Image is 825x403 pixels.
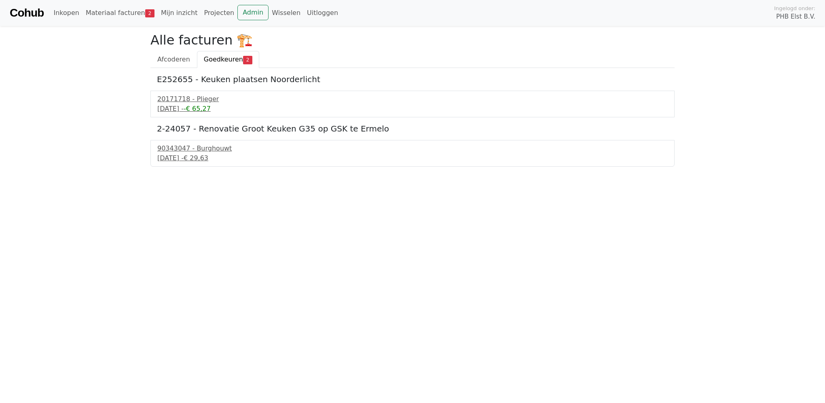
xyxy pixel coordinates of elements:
[157,94,668,104] div: 20171718 - Plieger
[50,5,82,21] a: Inkopen
[243,56,252,64] span: 2
[157,124,668,134] h5: 2-24057 - Renovatie Groot Keuken G35 op GSK te Ermelo
[10,3,44,23] a: Cohub
[184,154,208,162] span: € 29,63
[157,104,668,114] div: [DATE] -
[157,153,668,163] div: [DATE] -
[201,5,237,21] a: Projecten
[145,9,154,17] span: 2
[184,105,211,112] span: -€ 65,27
[82,5,158,21] a: Materiaal facturen2
[157,55,190,63] span: Afcoderen
[158,5,201,21] a: Mijn inzicht
[204,55,243,63] span: Goedkeuren
[237,5,269,20] a: Admin
[157,144,668,153] div: 90343047 - Burghouwt
[157,94,668,114] a: 20171718 - Plieger[DATE] --€ 65,27
[150,51,197,68] a: Afcoderen
[197,51,259,68] a: Goedkeuren2
[150,32,675,48] h2: Alle facturen 🏗️
[269,5,304,21] a: Wisselen
[776,12,815,21] span: PHB Elst B.V.
[304,5,341,21] a: Uitloggen
[157,74,668,84] h5: E252655 - Keuken plaatsen Noorderlicht
[774,4,815,12] span: Ingelogd onder:
[157,144,668,163] a: 90343047 - Burghouwt[DATE] -€ 29,63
